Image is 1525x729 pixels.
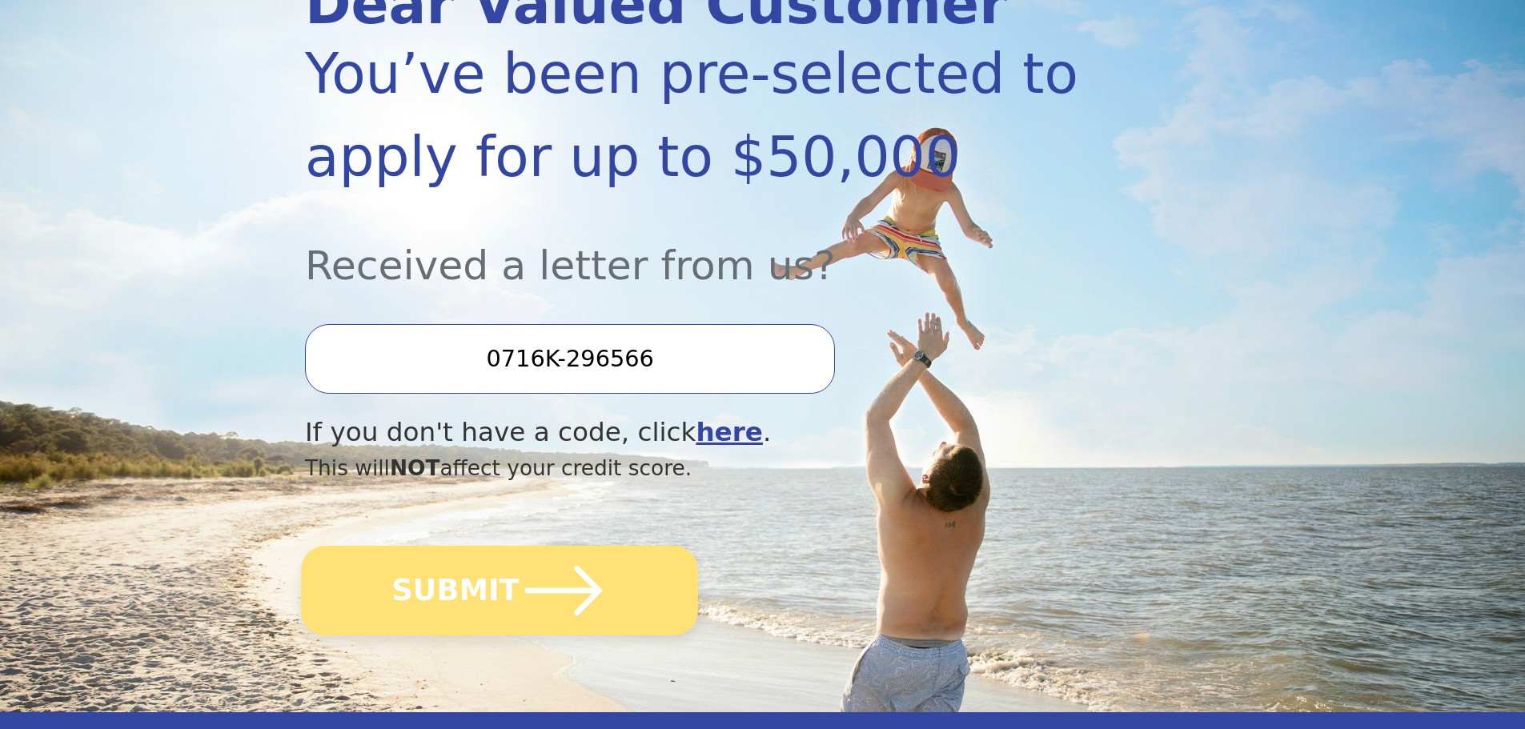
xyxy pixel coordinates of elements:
[305,198,1083,295] div: Received a letter from us?
[305,324,835,393] input: Enter your Offer Code:
[305,452,1083,484] div: This will affect your credit score.
[305,32,1083,198] div: You’ve been pre-selected to apply for up to $50,000
[301,546,698,635] button: SUBMIT
[305,413,1083,452] div: If you don't have a code, click .
[696,417,763,447] a: here
[390,455,440,480] span: NOT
